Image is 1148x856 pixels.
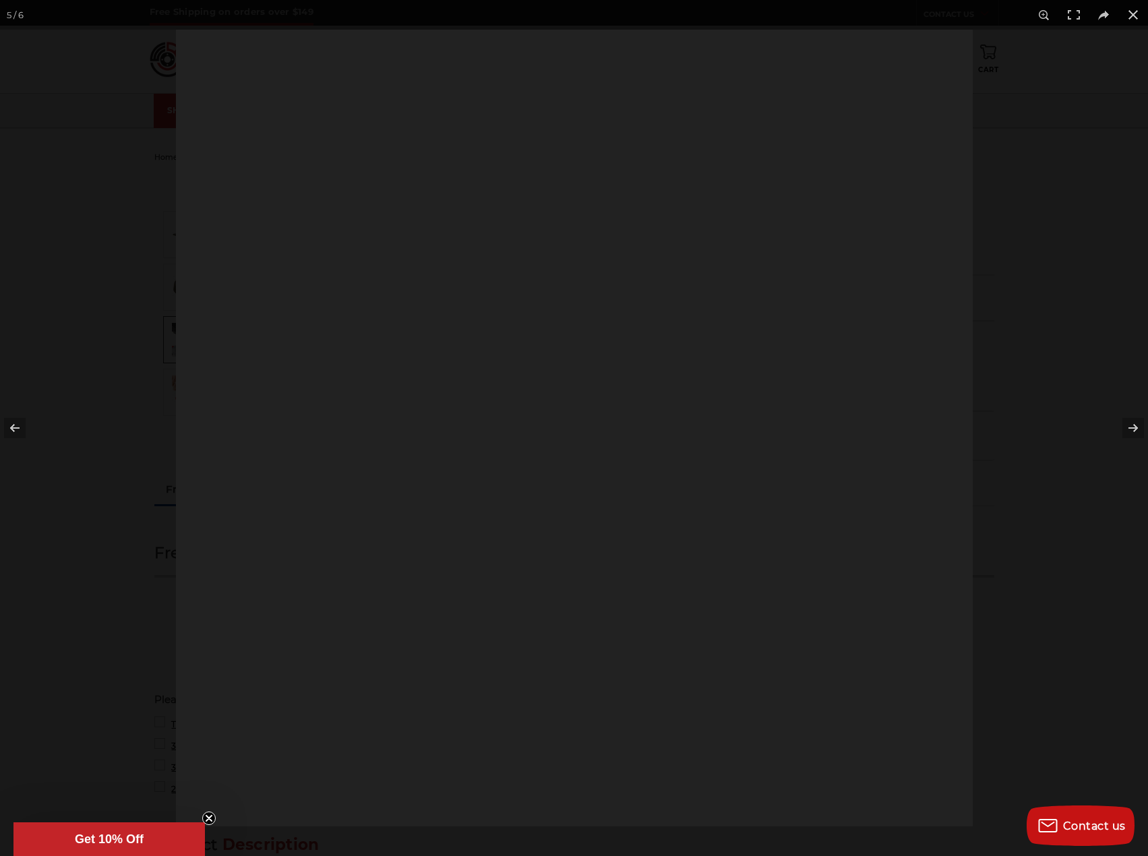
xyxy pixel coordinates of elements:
[1063,820,1126,832] span: Contact us
[1101,394,1148,462] button: Next (arrow right)
[75,832,144,846] span: Get 10% Off
[202,812,216,825] button: Close teaser
[1027,805,1135,846] button: Contact us
[13,822,205,856] div: Get 10% OffClose teaser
